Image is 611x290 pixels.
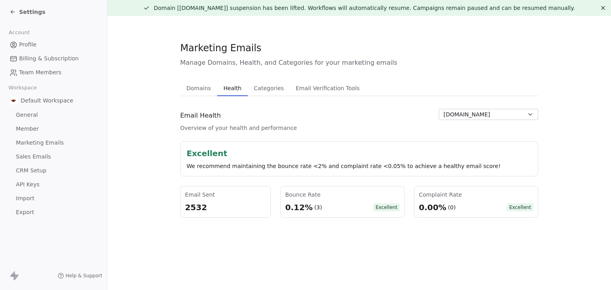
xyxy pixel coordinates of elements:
a: CRM Setup [6,164,101,177]
span: Marketing Emails [180,42,261,54]
span: Account [5,27,33,39]
div: Complaint Rate [419,191,533,199]
div: (3) [314,203,322,211]
div: 0.00% [419,202,446,213]
div: 0.12% [285,202,313,213]
span: [DOMAIN_NAME] [444,110,490,119]
span: Default Workspace [21,97,73,104]
div: Email Sent [185,191,266,199]
span: Categories [251,83,287,94]
span: Overview of your health and performance [180,124,297,132]
span: Export [16,208,34,217]
a: General [6,108,101,122]
span: Email Verification Tools [292,83,363,94]
div: Excellent [187,148,532,159]
span: Domains [183,83,214,94]
span: Workspace [5,82,40,94]
span: Settings [19,8,45,16]
span: API Keys [16,180,39,189]
span: Domain [[DOMAIN_NAME]] suspension has been lifted. Workflows will automatically resume. Campaigns... [154,5,575,11]
a: Settings [10,8,45,16]
span: Excellent [507,203,533,211]
a: Billing & Subscription [6,52,101,65]
span: Email Health [180,111,221,120]
img: Progetto%20senza%20titolo-2025-02-02.png [10,97,18,104]
span: Help & Support [66,273,102,279]
a: Member [6,122,101,135]
span: Team Members [19,68,61,77]
span: Health [220,83,245,94]
span: Manage Domains, Health, and Categories for your marketing emails [180,58,538,68]
span: CRM Setup [16,166,47,175]
a: Help & Support [58,273,102,279]
div: Bounce Rate [285,191,400,199]
a: Import [6,192,101,205]
div: 2532 [185,202,266,213]
span: Billing & Subscription [19,54,79,63]
span: Marketing Emails [16,139,64,147]
a: Sales Emails [6,150,101,163]
span: Excellent [373,203,400,211]
a: Export [6,206,101,219]
span: Member [16,125,39,133]
span: Import [16,194,34,203]
span: Sales Emails [16,153,51,161]
a: Marketing Emails [6,136,101,149]
span: Profile [19,41,37,49]
span: General [16,111,38,119]
a: Profile [6,38,101,51]
a: Team Members [6,66,101,79]
a: API Keys [6,178,101,191]
div: We recommend maintaining the bounce rate <2% and complaint rate <0.05% to achieve a healthy email... [187,162,532,170]
div: (0) [448,203,456,211]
